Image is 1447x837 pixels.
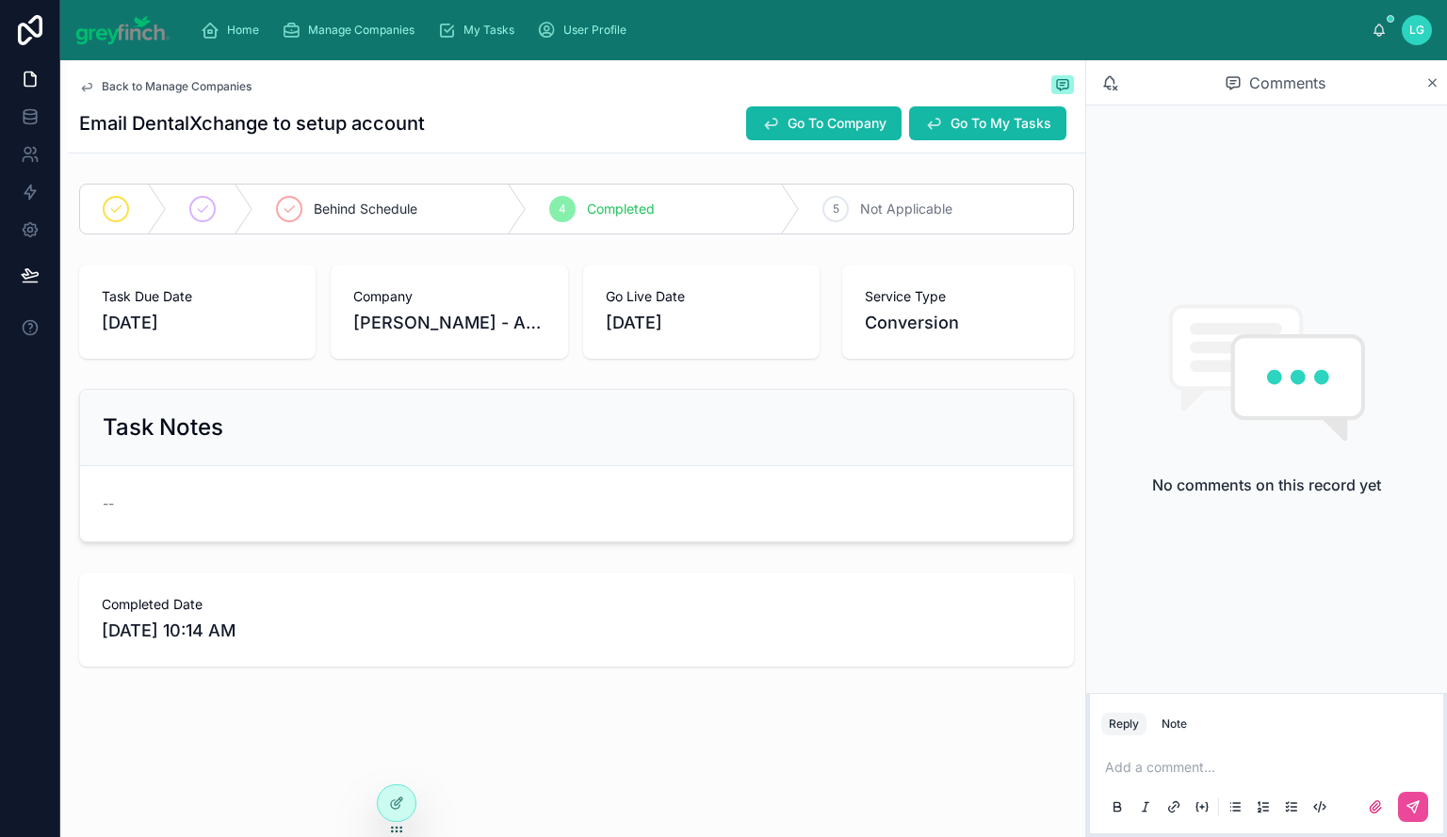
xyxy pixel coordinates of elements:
[75,15,171,45] img: App logo
[195,13,272,47] a: Home
[314,200,417,218] span: Behind Schedule
[951,114,1051,133] span: Go To My Tasks
[865,287,1051,306] span: Service Type
[463,23,514,38] span: My Tasks
[865,310,959,336] span: Conversion
[102,287,293,306] span: Task Due Date
[1162,716,1187,732] div: Note
[227,23,259,38] span: Home
[103,412,223,443] h2: Task Notes
[1101,713,1146,735] button: Reply
[606,310,797,336] span: [DATE]
[102,595,1051,614] span: Completed Date
[833,201,839,217] span: 5
[531,13,640,47] a: User Profile
[79,110,425,137] h1: Email DentalXchange to setup account
[587,200,655,218] span: Completed
[1152,474,1381,496] h2: No comments on this record yet
[860,200,952,218] span: Not Applicable
[103,494,114,513] span: --
[909,106,1066,140] button: Go To My Tasks
[788,114,886,133] span: Go To Company
[79,79,252,94] a: Back to Manage Companies
[102,618,1051,644] span: [DATE] 10:14 AM
[186,9,1373,51] div: scrollable content
[102,310,293,336] span: [DATE]
[102,79,252,94] span: Back to Manage Companies
[746,106,902,140] button: Go To Company
[1154,713,1195,735] button: Note
[559,201,566,217] span: 4
[563,23,626,38] span: User Profile
[353,310,545,336] span: [PERSON_NAME] - American Braces and Smile Center
[431,13,528,47] a: My Tasks
[1409,23,1424,38] span: LG
[1249,72,1325,94] span: Comments
[353,287,545,306] span: Company
[606,287,797,306] span: Go Live Date
[308,23,415,38] span: Manage Companies
[276,13,428,47] a: Manage Companies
